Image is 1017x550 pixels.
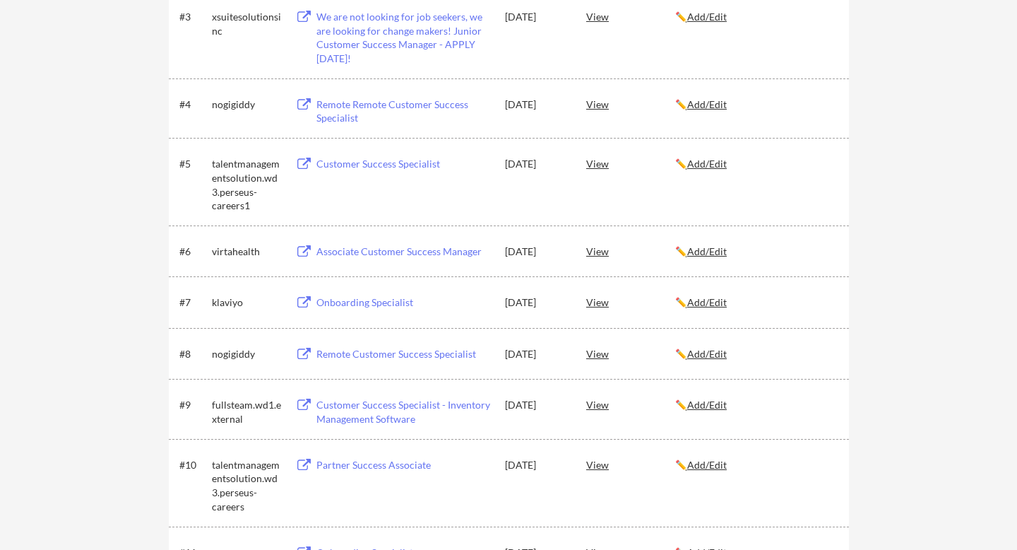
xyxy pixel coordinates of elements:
u: Add/Edit [687,245,727,257]
div: Customer Success Specialist [316,157,492,171]
div: Partner Success Associate [316,458,492,472]
div: View [586,91,675,117]
div: #7 [179,296,207,310]
div: [DATE] [505,398,567,412]
div: #10 [179,458,207,472]
div: Onboarding Specialist [316,296,492,310]
div: #5 [179,157,207,171]
div: #8 [179,347,207,361]
u: Add/Edit [687,158,727,170]
div: View [586,341,675,366]
div: virtahealth [212,245,282,259]
div: View [586,4,675,29]
div: View [586,452,675,477]
div: Customer Success Specialist - Inventory Management Software [316,398,492,426]
div: ✏️ [675,157,836,171]
div: #4 [179,98,207,112]
div: talentmanagementsolution.wd3.perseus-careers1 [212,157,282,212]
div: [DATE] [505,10,567,24]
u: Add/Edit [687,399,727,411]
div: #6 [179,245,207,259]
div: xsuitesolutionsinc [212,10,282,37]
div: Associate Customer Success Manager [316,245,492,259]
div: ✏️ [675,398,836,412]
div: We are not looking for job seekers, we are looking for change makers! Junior Customer Success Man... [316,10,492,65]
div: Remote Customer Success Specialist [316,347,492,361]
div: View [586,238,675,264]
div: View [586,289,675,315]
u: Add/Edit [687,11,727,23]
div: ✏️ [675,458,836,472]
div: ✏️ [675,245,836,259]
div: ✏️ [675,296,836,310]
div: talentmanagementsolution.wd3.perseus-careers [212,458,282,513]
u: Add/Edit [687,296,727,308]
div: View [586,392,675,417]
div: ✏️ [675,98,836,112]
u: Add/Edit [687,98,727,110]
div: [DATE] [505,458,567,472]
div: nogigiddy [212,347,282,361]
div: View [586,151,675,176]
div: Remote Remote Customer Success Specialist [316,98,492,125]
div: nogigiddy [212,98,282,112]
div: ✏️ [675,10,836,24]
div: ✏️ [675,347,836,361]
div: [DATE] [505,347,567,361]
div: #9 [179,398,207,412]
u: Add/Edit [687,348,727,360]
u: Add/Edit [687,459,727,471]
div: fullsteam.wd1.external [212,398,282,426]
div: [DATE] [505,98,567,112]
div: [DATE] [505,296,567,310]
div: #3 [179,10,207,24]
div: [DATE] [505,245,567,259]
div: [DATE] [505,157,567,171]
div: klaviyo [212,296,282,310]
